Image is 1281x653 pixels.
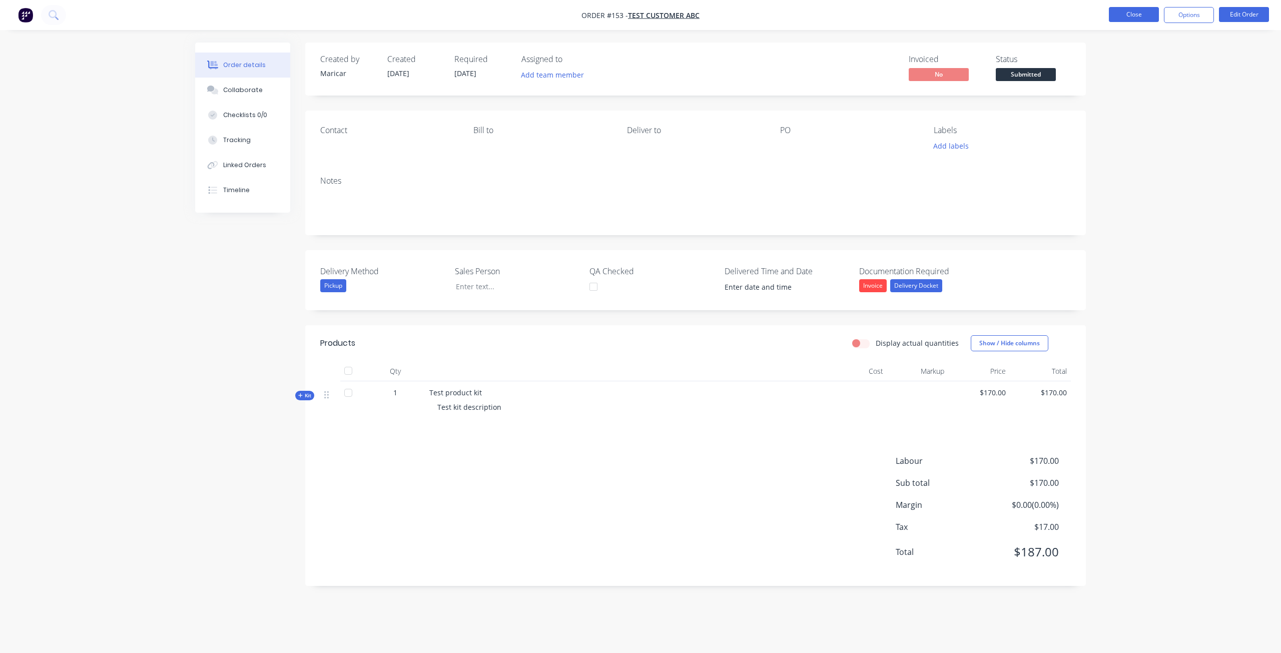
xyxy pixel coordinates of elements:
[429,388,482,397] span: Test product kit
[718,280,842,295] input: Enter date and time
[985,543,1059,561] span: $187.00
[996,68,1056,83] button: Submitted
[195,103,290,128] button: Checklists 0/0
[725,265,850,277] label: Delivered Time and Date
[195,53,290,78] button: Order details
[948,361,1010,381] div: Price
[454,69,476,78] span: [DATE]
[909,68,969,81] span: No
[581,11,628,20] span: Order #153 -
[437,402,501,412] span: Test kit description
[18,8,33,23] img: Factory
[195,153,290,178] button: Linked Orders
[780,126,917,135] div: PO
[223,61,266,70] div: Order details
[320,279,346,292] div: Pickup
[859,265,984,277] label: Documentation Required
[985,499,1059,511] span: $0.00 ( 0.00 %)
[320,337,355,349] div: Products
[896,477,985,489] span: Sub total
[985,455,1059,467] span: $170.00
[1014,387,1067,398] span: $170.00
[320,176,1071,186] div: Notes
[996,55,1071,64] div: Status
[387,69,409,78] span: [DATE]
[985,477,1059,489] span: $170.00
[223,136,251,145] div: Tracking
[195,78,290,103] button: Collaborate
[223,111,267,120] div: Checklists 0/0
[195,128,290,153] button: Tracking
[365,361,425,381] div: Qty
[1219,7,1269,22] button: Edit Order
[826,361,887,381] div: Cost
[896,455,985,467] span: Labour
[996,68,1056,81] span: Submitted
[223,86,263,95] div: Collaborate
[589,265,715,277] label: QA Checked
[223,161,266,170] div: Linked Orders
[387,55,442,64] div: Created
[628,11,700,20] a: Test Customer ABC
[320,126,457,135] div: Contact
[521,55,621,64] div: Assigned to
[887,361,949,381] div: Markup
[934,126,1071,135] div: Labels
[195,178,290,203] button: Timeline
[455,265,580,277] label: Sales Person
[1109,7,1159,22] button: Close
[890,279,942,292] div: Delivery Docket
[928,139,974,153] button: Add labels
[320,68,375,79] div: Maricar
[627,126,764,135] div: Deliver to
[952,387,1006,398] span: $170.00
[521,68,589,82] button: Add team member
[320,265,445,277] label: Delivery Method
[985,521,1059,533] span: $17.00
[516,68,589,82] button: Add team member
[971,335,1048,351] button: Show / Hide columns
[896,499,985,511] span: Margin
[393,387,397,398] span: 1
[298,392,311,399] span: Kit
[896,521,985,533] span: Tax
[223,186,250,195] div: Timeline
[896,546,985,558] span: Total
[320,55,375,64] div: Created by
[859,279,887,292] div: Invoice
[909,55,984,64] div: Invoiced
[473,126,610,135] div: Bill to
[295,391,314,400] div: Kit
[1010,361,1071,381] div: Total
[876,338,959,348] label: Display actual quantities
[1164,7,1214,23] button: Options
[454,55,509,64] div: Required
